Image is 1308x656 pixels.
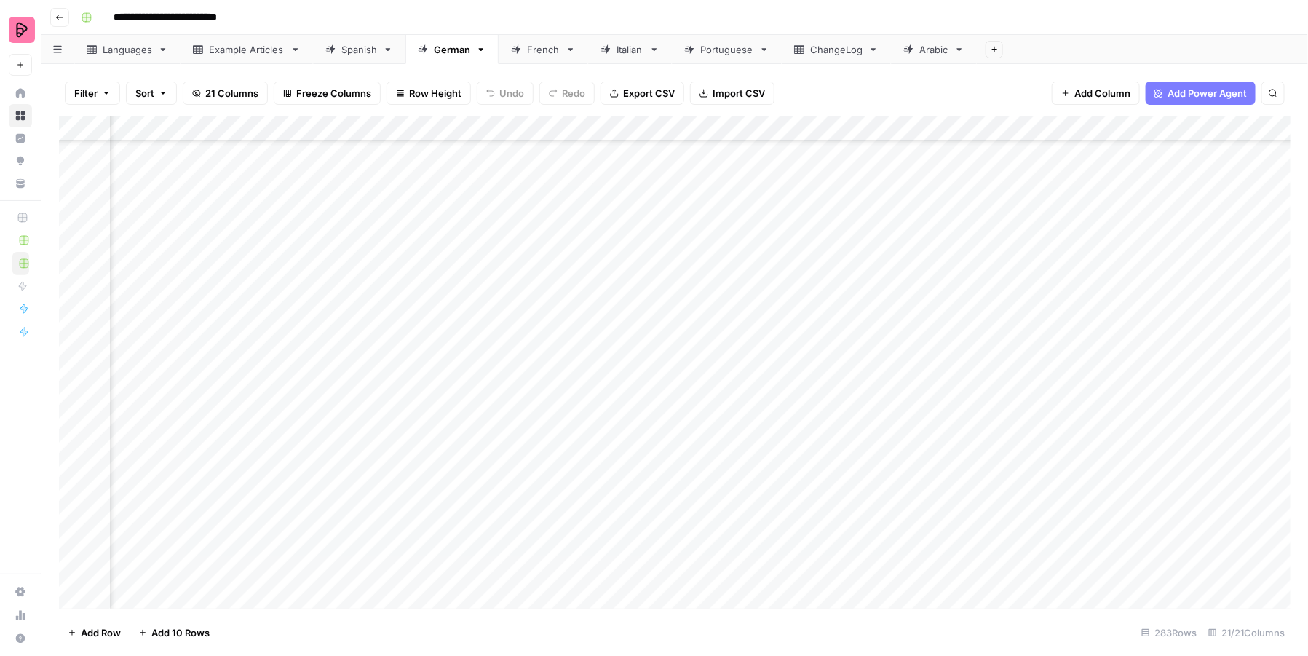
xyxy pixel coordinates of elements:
[713,86,765,100] span: Import CSV
[341,42,377,57] div: Spanish
[434,42,470,57] div: German
[405,35,499,64] a: German
[151,625,210,640] span: Add 10 Rows
[700,42,753,57] div: Portuguese
[562,86,585,100] span: Redo
[1202,621,1291,644] div: 21/21 Columns
[103,42,152,57] div: Languages
[588,35,672,64] a: Italian
[9,104,32,127] a: Browse
[1168,86,1247,100] span: Add Power Agent
[65,82,120,105] button: Filter
[9,580,32,604] a: Settings
[409,86,461,100] span: Row Height
[672,35,782,64] a: Portuguese
[527,42,560,57] div: French
[9,82,32,105] a: Home
[81,625,121,640] span: Add Row
[919,42,948,57] div: Arabic
[891,35,977,64] a: Arabic
[183,82,268,105] button: 21 Columns
[9,17,35,43] img: Preply Logo
[9,127,32,150] a: Insights
[296,86,371,100] span: Freeze Columns
[387,82,471,105] button: Row Height
[810,42,863,57] div: ChangeLog
[130,621,218,644] button: Add 10 Rows
[274,82,381,105] button: Freeze Columns
[623,86,675,100] span: Export CSV
[9,172,32,195] a: Your Data
[135,86,154,100] span: Sort
[9,627,32,650] button: Help + Support
[181,35,313,64] a: Example Articles
[313,35,405,64] a: Spanish
[126,82,177,105] button: Sort
[1074,86,1130,100] span: Add Column
[1135,621,1202,644] div: 283 Rows
[1146,82,1256,105] button: Add Power Agent
[74,35,181,64] a: Languages
[601,82,684,105] button: Export CSV
[617,42,643,57] div: Italian
[9,604,32,627] a: Usage
[782,35,891,64] a: ChangeLog
[205,86,258,100] span: 21 Columns
[539,82,595,105] button: Redo
[59,621,130,644] button: Add Row
[499,86,524,100] span: Undo
[74,86,98,100] span: Filter
[499,35,588,64] a: French
[477,82,534,105] button: Undo
[690,82,774,105] button: Import CSV
[209,42,285,57] div: Example Articles
[9,12,32,48] button: Workspace: Preply
[9,149,32,173] a: Opportunities
[1052,82,1140,105] button: Add Column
